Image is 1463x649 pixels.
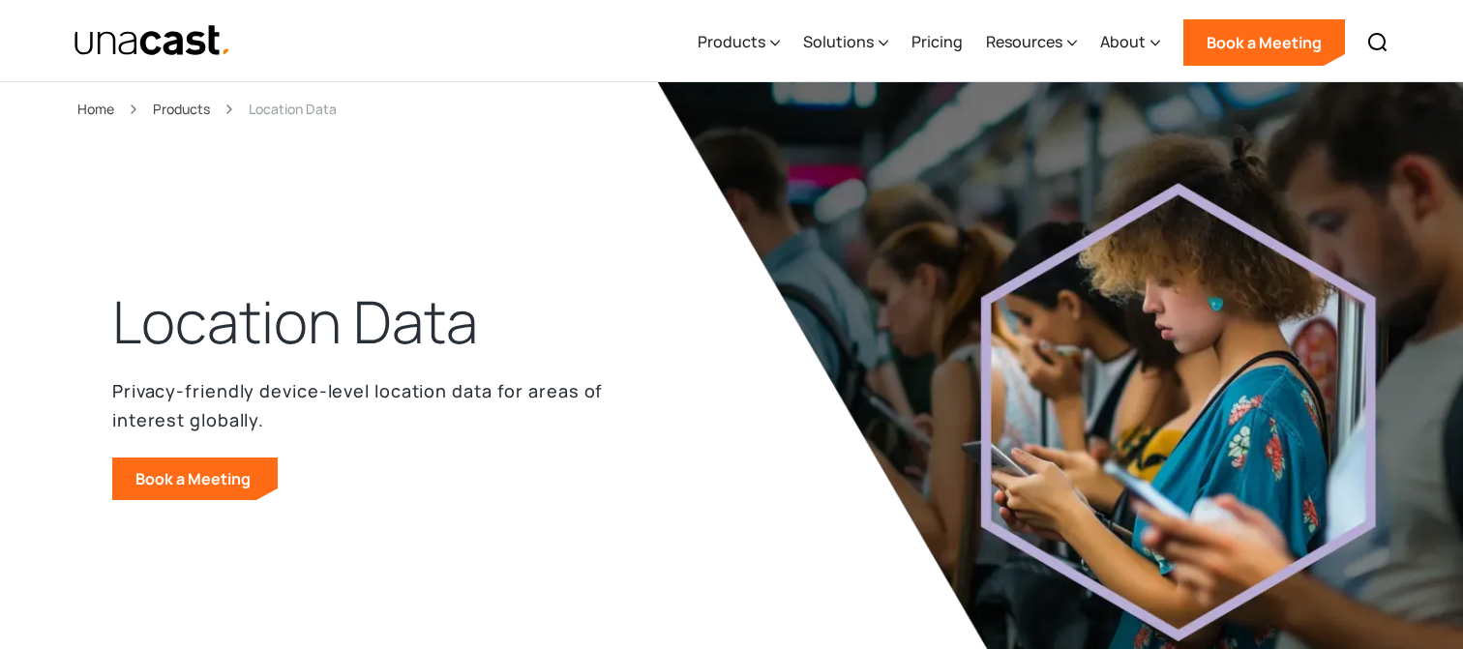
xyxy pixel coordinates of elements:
[986,3,1077,82] div: Resources
[112,457,278,500] a: Book a Meeting
[698,30,765,53] div: Products
[803,3,888,82] div: Solutions
[1100,30,1146,53] div: About
[803,30,874,53] div: Solutions
[1100,3,1160,82] div: About
[698,3,780,82] div: Products
[986,30,1062,53] div: Resources
[1183,19,1345,66] a: Book a Meeting
[112,283,478,361] h1: Location Data
[153,98,210,120] a: Products
[249,98,337,120] div: Location Data
[74,24,231,58] a: home
[112,376,615,434] p: Privacy-friendly device-level location data for areas of interest globally.
[911,3,963,82] a: Pricing
[1366,31,1389,54] img: Search icon
[74,24,231,58] img: Unacast text logo
[77,98,114,120] a: Home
